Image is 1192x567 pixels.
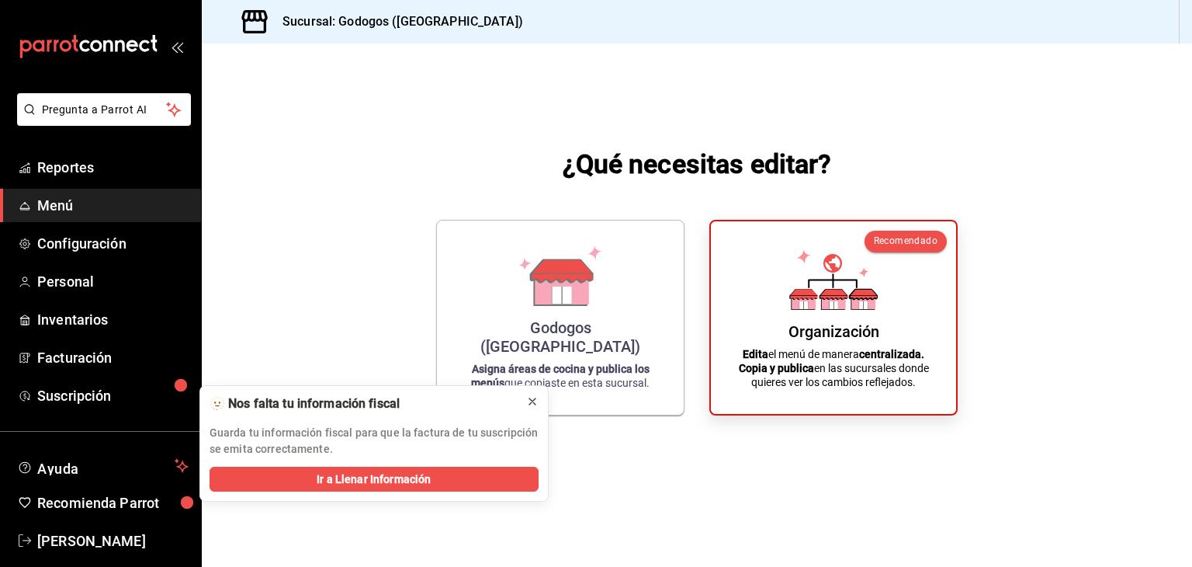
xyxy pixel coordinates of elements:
span: Suscripción [37,385,189,406]
p: el menú de manera en las sucursales donde quieres ver los cambios reflejados. [729,347,937,389]
strong: Asigna áreas de cocina y publica los menús [471,363,650,389]
span: Ir a Llenar Información [317,471,431,488]
span: Reportes [37,157,189,178]
div: Godogos ([GEOGRAPHIC_DATA]) [456,318,665,356]
span: Inventarios [37,309,189,330]
span: Facturación [37,347,189,368]
div: Organización [788,322,879,341]
span: Recomienda Parrot [37,492,189,513]
div: 🫥 Nos falta tu información fiscal [210,395,514,412]
button: Ir a Llenar Información [210,467,539,492]
button: Pregunta a Parrot AI [17,93,191,126]
span: Pregunta a Parrot AI [42,102,167,118]
button: open_drawer_menu [171,40,183,53]
p: que copiaste en esta sucursal. [456,362,665,390]
span: Recomendado [874,235,937,246]
span: [PERSON_NAME] [37,530,189,551]
h1: ¿Qué necesitas editar? [563,145,832,183]
span: Menú [37,195,189,216]
span: Ayuda [37,457,168,475]
span: Configuración [37,233,189,254]
p: Guarda tu información fiscal para que la factura de tu suscripción se emita correctamente. [210,425,539,457]
strong: Edita [743,348,768,360]
h3: Sucursal: Godogos ([GEOGRAPHIC_DATA]) [270,12,523,31]
strong: Copia y publica [739,362,814,374]
strong: centralizada. [859,348,924,360]
a: Pregunta a Parrot AI [11,113,191,129]
span: Personal [37,271,189,292]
